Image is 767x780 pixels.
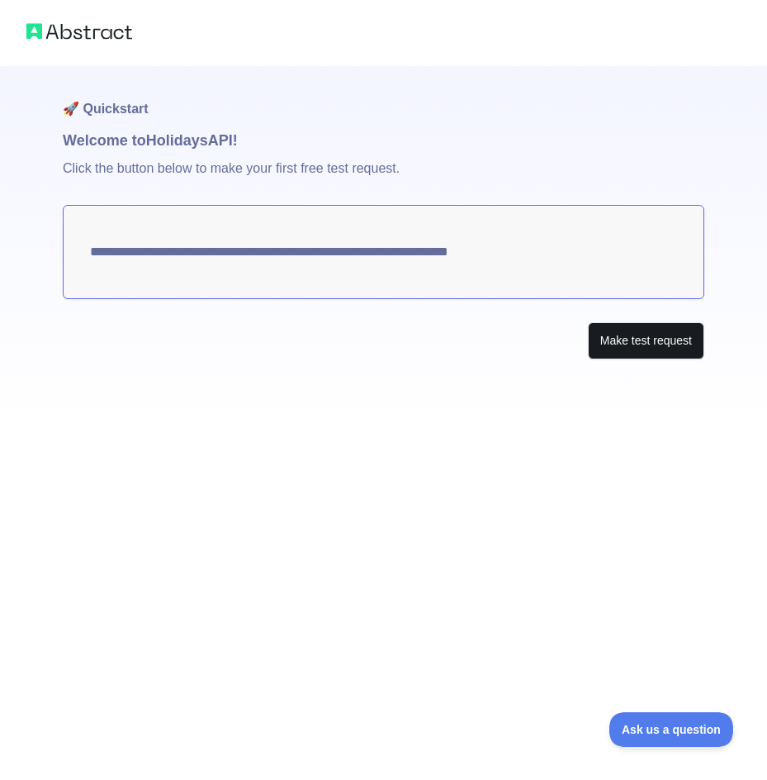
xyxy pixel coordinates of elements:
img: Abstract logo [26,20,132,43]
button: Make test request [588,322,704,359]
h1: Welcome to Holidays API! [63,129,704,152]
h1: 🚀 Quickstart [63,66,704,129]
p: Click the button below to make your first free test request. [63,152,704,205]
iframe: Toggle Customer Support [609,712,734,747]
